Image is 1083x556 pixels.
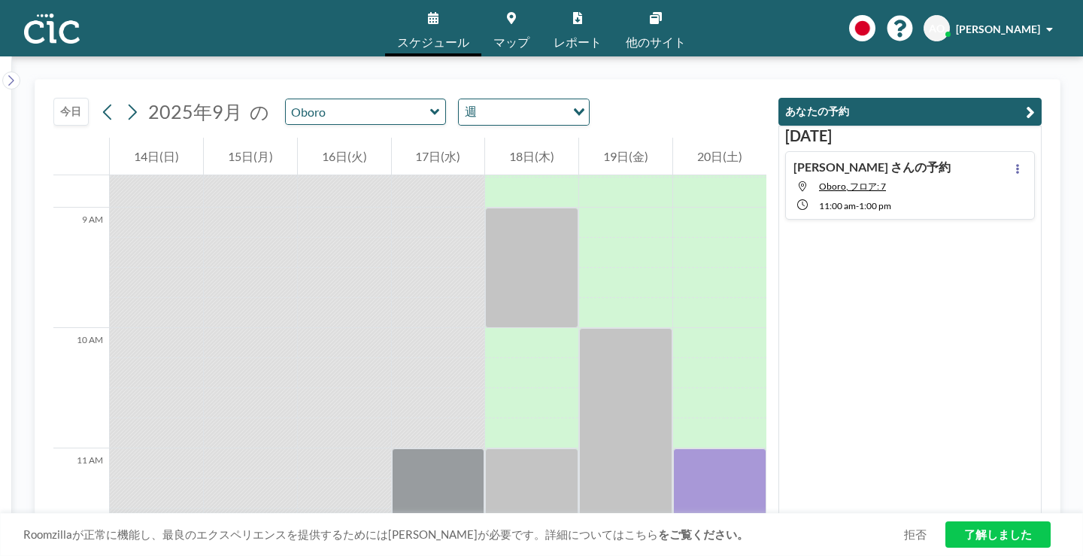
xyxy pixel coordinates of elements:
span: レポート [554,36,602,48]
img: organization-logo [24,14,80,44]
span: 1:00 PM [859,200,891,211]
button: 今日 [53,98,89,126]
a: 了解しました [945,521,1051,548]
div: Search for option [459,99,589,125]
h3: [DATE] [785,126,1035,145]
div: 16日(火) [298,138,391,175]
span: - [856,200,859,211]
span: AO [929,22,945,35]
span: 11:00 AM [819,200,856,211]
span: マップ [493,36,529,48]
button: あなたの予約 [778,98,1042,126]
input: Search for option [481,102,564,122]
h4: [PERSON_NAME] さんの予約 [793,160,951,175]
a: 拒否 [904,527,927,542]
div: 10 AM [53,328,109,448]
input: Oboro [286,99,430,124]
div: 20日(土) [673,138,766,175]
div: 19日(金) [579,138,672,175]
span: Roomzillaが正常に機能し、最良のエクスペリエンスを提供するためには[PERSON_NAME]が必要です。詳細についてはこちら [23,527,904,542]
span: スケジュール [397,36,469,48]
a: をご覧ください。 [658,527,748,541]
div: 17日(水) [392,138,485,175]
div: 9 AM [53,208,109,328]
div: 14日(日) [110,138,203,175]
div: 15日(月) [204,138,297,175]
span: の [250,100,269,123]
span: 週 [462,102,480,122]
span: 2025年9月 [148,100,242,123]
span: [PERSON_NAME] [956,23,1040,35]
span: 他のサイト [626,36,686,48]
div: 18日(木) [485,138,578,175]
span: Oboro, フロア: 7 [819,181,886,192]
